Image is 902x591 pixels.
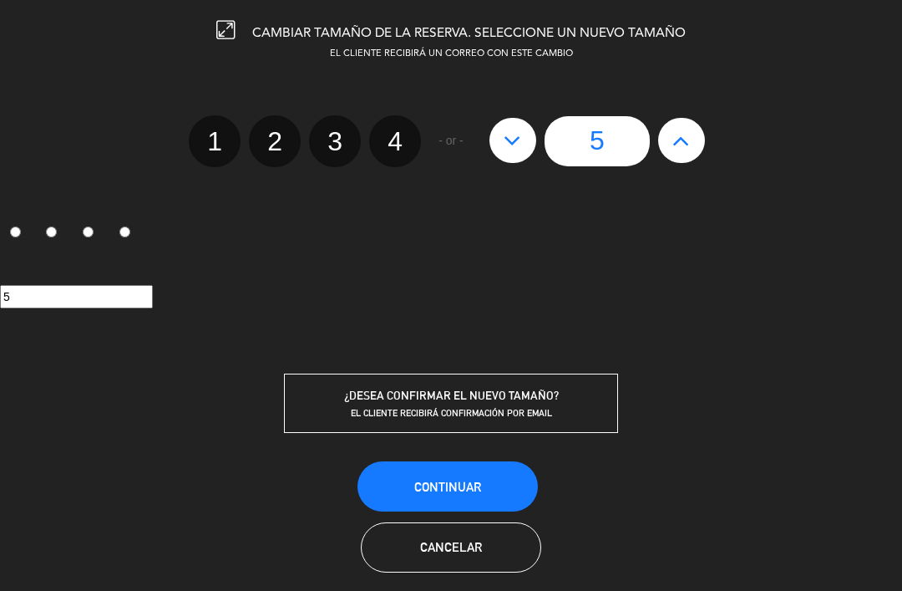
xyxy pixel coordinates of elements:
span: Cancelar [420,540,482,554]
input: 2 [46,227,57,237]
input: 4 [119,227,130,237]
button: Continuar [357,461,538,512]
label: 3 [73,220,110,248]
span: ¿DESEA CONFIRMAR EL NUEVO TAMAÑO? [344,389,559,402]
label: 3 [309,115,361,167]
span: - or - [438,131,464,150]
label: 2 [37,220,73,248]
span: CAMBIAR TAMAÑO DE LA RESERVA. SELECCIONE UN NUEVO TAMAÑO [252,27,686,40]
button: Cancelar [361,522,541,573]
label: 1 [189,115,241,167]
label: 2 [249,115,301,167]
span: Continuar [414,480,481,494]
input: 3 [83,227,94,237]
span: EL CLIENTE RECIBIRÁ CONFIRMACIÓN POR EMAIL [351,407,552,419]
label: 4 [369,115,421,167]
input: 1 [10,227,21,237]
span: EL CLIENTE RECIBIRÁ UN CORREO CON ESTE CAMBIO [330,49,573,59]
label: 4 [109,220,146,248]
